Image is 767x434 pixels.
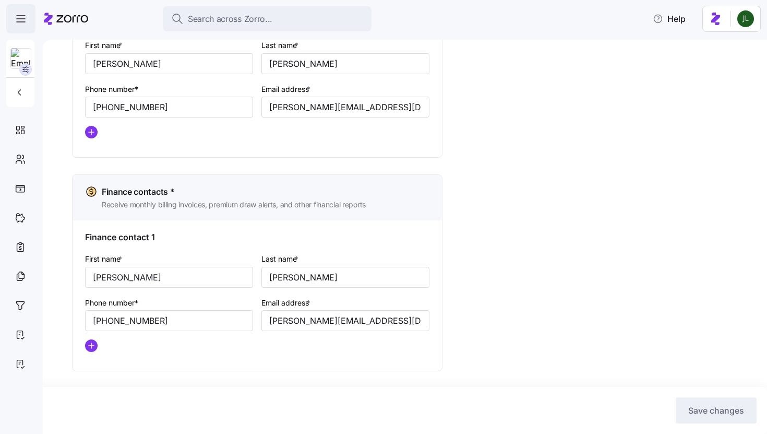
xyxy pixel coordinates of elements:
svg: add icon [85,339,98,352]
span: Receive monthly billing invoices, premium draw alerts, and other financial reports [102,200,366,210]
button: Save changes [676,397,757,424]
span: Finance contacts * [102,185,174,198]
input: Type email address [261,310,429,331]
label: Phone number* [85,84,138,95]
span: Help [653,13,686,25]
img: d9b9d5af0451fe2f8c405234d2cf2198 [737,10,754,27]
span: Save changes [688,404,744,417]
label: Phone number* [85,297,138,309]
label: First name [85,253,124,265]
img: Employer logo [11,49,31,69]
button: Help [644,8,694,29]
span: Finance contact 1 [85,231,155,244]
label: Last name [261,40,301,51]
input: Type last name [261,267,429,288]
label: First name [85,40,124,51]
input: (212) 456-7890 [85,97,253,118]
input: Type first name [85,267,253,288]
span: Search across Zorro... [188,13,272,26]
label: Email address [261,84,313,95]
input: Type email address [261,97,429,118]
label: Last name [261,253,301,265]
svg: add icon [85,126,98,138]
button: Search across Zorro... [163,6,371,31]
input: Type first name [85,53,253,74]
label: Email address [261,297,313,309]
input: Type last name [261,53,429,74]
input: (212) 456-7890 [85,310,253,331]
